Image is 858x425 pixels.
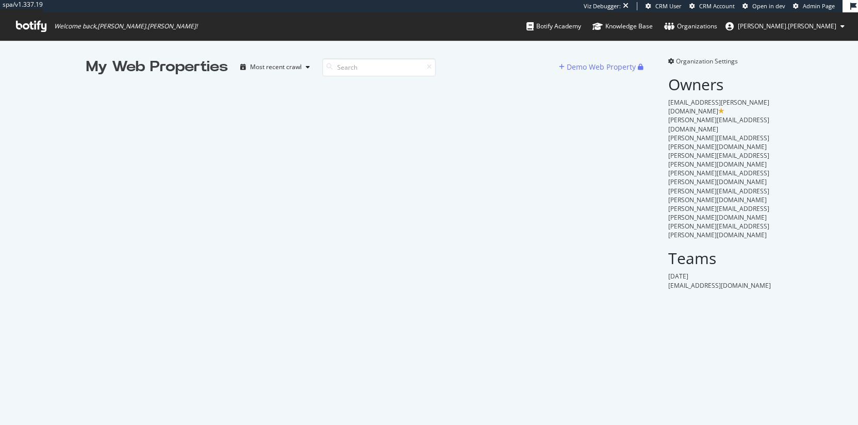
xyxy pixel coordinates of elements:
[668,76,772,93] h2: Owners
[54,22,197,30] span: Welcome back, [PERSON_NAME].[PERSON_NAME] !
[664,21,717,31] div: Organizations
[668,98,769,116] span: [EMAIL_ADDRESS][PERSON_NAME][DOMAIN_NAME]
[668,169,769,186] span: [PERSON_NAME][EMAIL_ADDRESS][PERSON_NAME][DOMAIN_NAME]
[559,62,638,71] a: Demo Web Property
[676,57,738,66] span: Organization Settings
[668,222,769,239] span: [PERSON_NAME][EMAIL_ADDRESS][PERSON_NAME][DOMAIN_NAME]
[668,116,769,133] span: [PERSON_NAME][EMAIL_ADDRESS][DOMAIN_NAME]
[584,2,621,10] div: Viz Debugger:
[803,2,835,10] span: Admin Page
[668,250,772,267] h2: Teams
[668,134,769,151] span: [PERSON_NAME][EMAIL_ADDRESS][PERSON_NAME][DOMAIN_NAME]
[592,12,653,40] a: Knowledge Base
[526,21,581,31] div: Botify Academy
[86,57,228,77] div: My Web Properties
[699,2,735,10] span: CRM Account
[567,62,636,72] div: Demo Web Property
[689,2,735,10] a: CRM Account
[793,2,835,10] a: Admin Page
[646,2,682,10] a: CRM User
[717,18,853,35] button: [PERSON_NAME].[PERSON_NAME]
[236,59,314,75] button: Most recent crawl
[668,281,771,290] span: [EMAIL_ADDRESS][DOMAIN_NAME]
[738,22,836,30] span: alex.johnson
[668,204,769,222] span: [PERSON_NAME][EMAIL_ADDRESS][PERSON_NAME][DOMAIN_NAME]
[664,12,717,40] a: Organizations
[668,151,769,169] span: [PERSON_NAME][EMAIL_ADDRESS][PERSON_NAME][DOMAIN_NAME]
[250,64,302,70] div: Most recent crawl
[592,21,653,31] div: Knowledge Base
[322,58,436,76] input: Search
[655,2,682,10] span: CRM User
[668,272,772,281] div: [DATE]
[668,187,769,204] span: [PERSON_NAME][EMAIL_ADDRESS][PERSON_NAME][DOMAIN_NAME]
[559,59,638,75] button: Demo Web Property
[526,12,581,40] a: Botify Academy
[742,2,785,10] a: Open in dev
[752,2,785,10] span: Open in dev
